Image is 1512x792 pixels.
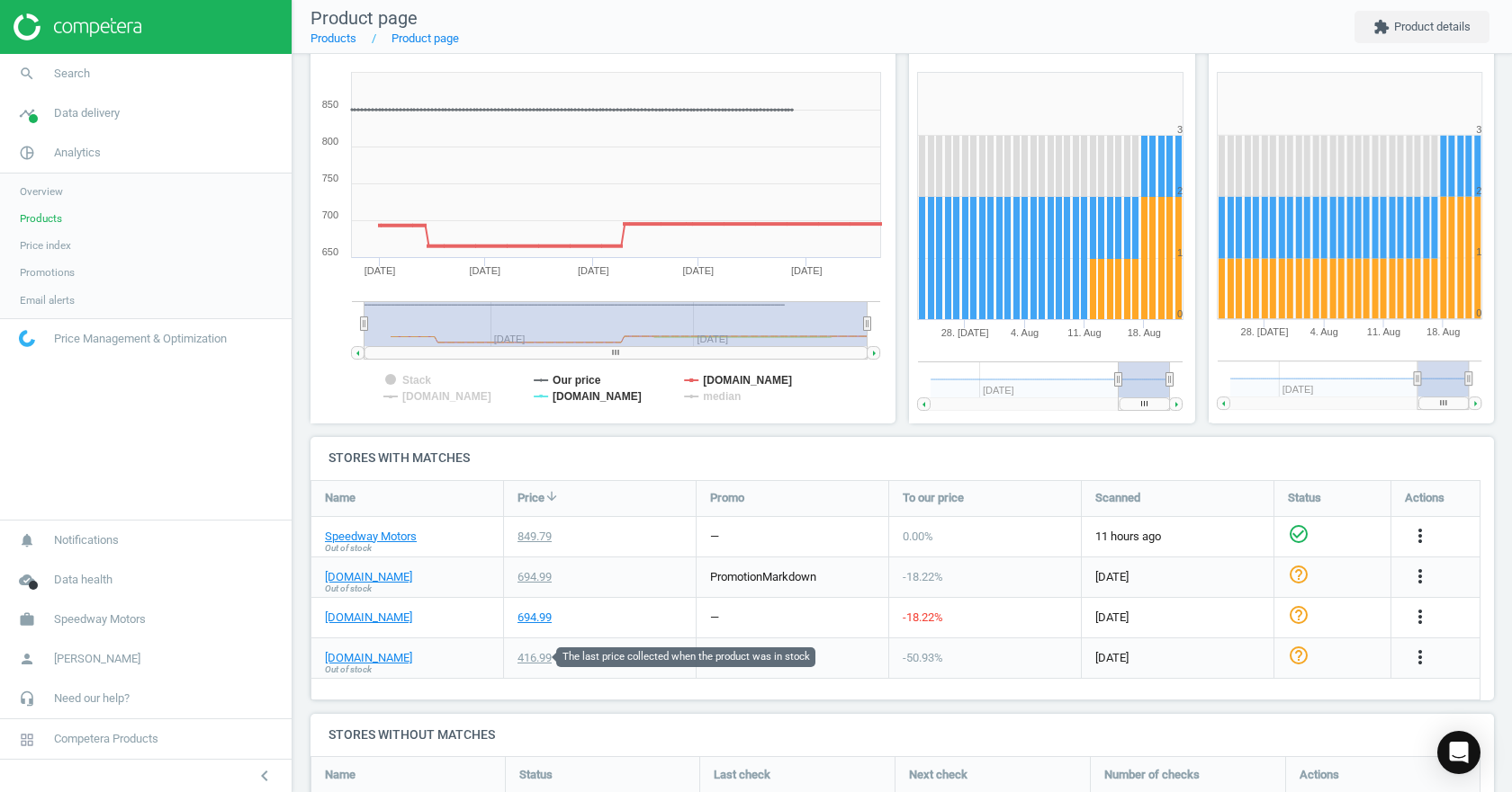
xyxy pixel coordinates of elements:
[54,690,130,707] span: Need our help?
[1309,327,1337,338] tspan: 4. Aug
[325,490,355,506] span: Name
[322,246,338,257] text: 650
[10,136,44,170] i: pie_chart_outlined
[683,265,715,276] tspan: [DATE]
[325,767,355,783] span: Name
[325,610,412,626] a: [DOMAIN_NAME]
[1409,565,1431,589] button: more_vert
[54,105,120,121] span: Data delivery
[556,647,815,667] div: The last price collected when the product was in stock
[1405,490,1444,506] span: Actions
[1095,529,1260,545] span: 11 hours ago
[1095,569,1260,585] span: [DATE]
[1409,646,1431,668] i: more_vert
[791,265,823,276] tspan: [DATE]
[54,572,112,588] span: Data health
[703,374,792,387] tspan: [DOMAIN_NAME]
[703,390,741,403] tspan: median
[1128,327,1161,338] tspan: 18. Aug
[310,7,418,29] span: Product page
[1367,327,1400,338] tspan: 11. Aug
[903,490,964,506] span: To our price
[578,265,609,276] tspan: [DATE]
[909,767,967,783] span: Next check
[10,57,44,91] i: search
[1300,767,1339,783] span: Actions
[1437,731,1480,774] div: Open Intercom Messenger
[10,642,44,676] i: person
[1476,308,1481,319] text: 0
[325,569,412,585] a: [DOMAIN_NAME]
[1095,650,1260,666] span: [DATE]
[553,374,601,387] tspan: Our price
[325,650,412,666] a: [DOMAIN_NAME]
[714,767,770,783] span: Last check
[517,650,552,666] div: 416.99
[54,731,158,747] span: Competera Products
[364,265,396,276] tspan: [DATE]
[1409,606,1431,629] button: more_vert
[10,681,44,716] i: headset_mic
[1288,564,1309,585] i: help_outline
[322,209,338,220] text: 700
[325,542,372,555] span: Out of stock
[1177,247,1183,258] text: 1
[325,663,372,676] span: Out of stock
[1240,327,1288,338] tspan: 28. [DATE]
[54,331,227,347] span: Price Management & Optimization
[54,145,101,161] span: Analytics
[903,570,943,583] span: -18.22 %
[1409,525,1431,548] button: more_vert
[941,327,989,338] tspan: 28. [DATE]
[322,99,338,110] text: 850
[710,529,719,545] div: —
[20,293,75,307] span: Email alerts
[20,238,71,253] span: Price index
[310,31,356,45] a: Products
[1409,606,1431,627] i: more_vert
[1095,490,1140,506] span: Scanned
[20,265,75,280] span: Promotions
[1095,610,1260,626] span: [DATE]
[710,610,719,626] div: —
[54,651,140,667] span: [PERSON_NAME]
[19,330,35,347] img: wGWNvw8QSZomAAAAABJRU5ErkJggg==
[1104,767,1200,783] span: Number of checks
[1373,19,1390,35] i: extension
[903,529,933,543] span: 0.00 %
[517,610,552,626] div: 694.99
[54,66,90,82] span: Search
[310,714,1494,756] h4: Stores without matches
[519,767,553,783] span: Status
[1354,11,1489,43] button: extensionProduct details
[469,265,500,276] tspan: [DATE]
[517,529,552,545] div: 849.79
[254,765,275,787] i: chevron_left
[1476,185,1481,196] text: 2
[762,570,816,583] span: markdown
[1476,124,1481,135] text: 3
[710,490,744,506] span: Promo
[1476,247,1481,258] text: 1
[1288,490,1321,506] span: Status
[322,136,338,147] text: 800
[1177,185,1183,196] text: 2
[544,489,559,503] i: arrow_downward
[20,211,62,226] span: Products
[391,31,459,45] a: Product page
[402,374,431,387] tspan: Stack
[310,437,1494,479] h4: Stores with matches
[1011,327,1039,338] tspan: 4. Aug
[517,490,544,506] span: Price
[10,563,44,597] i: cloud_done
[54,532,119,548] span: Notifications
[1409,646,1431,670] button: more_vert
[710,570,762,583] span: promotion
[1288,645,1309,666] i: help_outline
[903,610,943,624] span: -18.22 %
[10,602,44,636] i: work
[1426,327,1460,338] tspan: 18. Aug
[10,96,44,130] i: timeline
[517,569,552,585] div: 694.99
[325,529,417,545] a: Speedway Motors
